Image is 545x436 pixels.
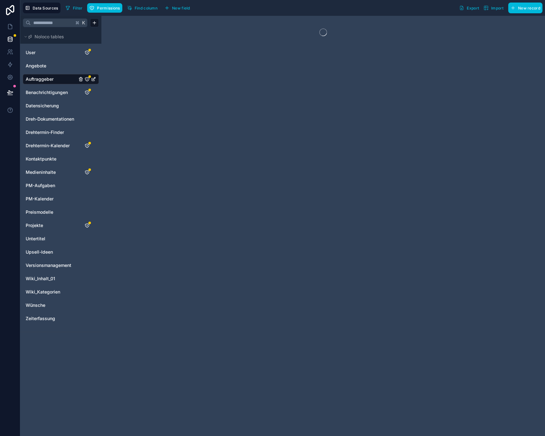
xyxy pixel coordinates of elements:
span: Datensicherung [26,103,59,109]
a: Untertitel [26,236,77,242]
span: Wünsche [26,302,45,308]
span: Wiki_Kategorien [26,289,60,295]
a: PM-Aufgaben [26,182,77,189]
span: New record [518,6,540,10]
span: Medieninhalte [26,169,56,175]
button: New field [162,3,192,13]
div: Wünsche [23,300,99,310]
span: Zeiterfassung [26,315,55,322]
button: New record [508,3,542,13]
button: Export [457,3,481,13]
a: Projekte [26,222,77,229]
div: Medieninhalte [23,167,99,177]
span: Angebote [26,63,46,69]
button: Import [481,3,506,13]
a: Datensicherung [26,103,77,109]
span: K [81,21,86,25]
div: Dreh-Dokumentationen [23,114,99,124]
a: Preismodelle [26,209,77,215]
span: Kontaktpunkte [26,156,56,162]
div: Untertitel [23,234,99,244]
a: Medieninhalte [26,169,77,175]
a: Versionsmanagement [26,262,77,269]
div: Auftraggeber [23,74,99,84]
span: PM-Aufgaben [26,182,55,189]
a: Angebote [26,63,77,69]
span: Drehtermin-Kalender [26,142,70,149]
a: Dreh-Dokumentationen [26,116,77,122]
div: Upsell-Ideen [23,247,99,257]
div: Angebote [23,61,99,71]
a: New record [506,3,542,13]
a: User [26,49,77,56]
span: Preismodelle [26,209,53,215]
a: Wiki_Inhalt_01 [26,275,77,282]
div: Wiki_Inhalt_01 [23,274,99,284]
a: PM-Kalender [26,196,77,202]
span: Drehtermin-Finder [26,129,64,136]
div: PM-Kalender [23,194,99,204]
div: User [23,47,99,58]
span: Noloco tables [35,34,64,40]
div: Wiki_Kategorien [23,287,99,297]
span: Import [491,6,503,10]
a: Upsell-Ideen [26,249,77,255]
span: Find column [135,6,157,10]
span: Untertitel [26,236,45,242]
span: Data Sources [33,6,58,10]
a: Zeiterfassung [26,315,77,322]
button: Noloco tables [23,32,95,41]
a: Drehtermin-Kalender [26,142,77,149]
div: Kontaktpunkte [23,154,99,164]
a: Wünsche [26,302,77,308]
span: Auftraggeber [26,76,54,82]
a: Permissions [87,3,125,13]
a: Kontaktpunkte [26,156,77,162]
div: PM-Aufgaben [23,180,99,191]
button: Find column [125,3,160,13]
button: Permissions [87,3,122,13]
div: Zeiterfassung [23,313,99,324]
span: Projekte [26,222,43,229]
div: Drehtermin-Kalender [23,141,99,151]
div: Projekte [23,220,99,231]
div: Datensicherung [23,101,99,111]
span: Permissions [97,6,120,10]
span: Benachrichtigungen [26,89,68,96]
span: Versionsmanagement [26,262,71,269]
span: New field [172,6,190,10]
div: Preismodelle [23,207,99,217]
span: User [26,49,35,56]
span: PM-Kalender [26,196,54,202]
a: Drehtermin-Finder [26,129,77,136]
span: Filter [73,6,83,10]
button: Filter [63,3,85,13]
div: Drehtermin-Finder [23,127,99,137]
a: Wiki_Kategorien [26,289,77,295]
button: Data Sources [23,3,61,13]
span: Dreh-Dokumentationen [26,116,74,122]
a: Benachrichtigungen [26,89,77,96]
div: Benachrichtigungen [23,87,99,98]
span: Wiki_Inhalt_01 [26,275,55,282]
span: Export [467,6,479,10]
div: Versionsmanagement [23,260,99,270]
a: Auftraggeber [26,76,77,82]
span: Upsell-Ideen [26,249,53,255]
